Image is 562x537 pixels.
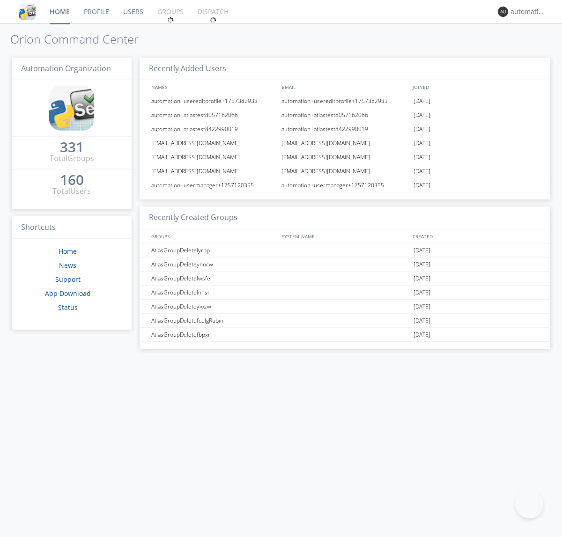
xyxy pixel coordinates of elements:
img: spin.svg [167,17,174,23]
span: [DATE] [414,328,430,342]
a: AtlasGroupDeletelwsfe[DATE] [140,272,550,286]
div: automation+usermanager+1757120355 [149,178,279,192]
a: App Download [45,289,91,298]
div: [EMAIL_ADDRESS][DOMAIN_NAME] [279,164,411,178]
div: CREATED [410,229,541,243]
div: automation+atlastest8422990019 [149,122,279,136]
div: EMAIL [280,80,410,94]
span: [DATE] [414,272,430,286]
div: automation+atlas0003 [510,7,546,16]
a: automation+usereditprofile+1757382933automation+usereditprofile+1757382933[DATE] [140,94,550,108]
a: Status [58,303,78,312]
a: [EMAIL_ADDRESS][DOMAIN_NAME][EMAIL_ADDRESS][DOMAIN_NAME][DATE] [140,136,550,150]
a: AtlasGroupDeleteynncw[DATE] [140,257,550,272]
div: 331 [60,142,84,152]
div: automation+usereditprofile+1757382933 [279,94,411,108]
span: [DATE] [414,150,430,164]
a: AtlasGroupDeletelyrpp[DATE] [140,243,550,257]
a: 160 [60,175,84,186]
span: Automation Organization [21,63,111,74]
div: Total Groups [50,153,94,164]
a: automation+usermanager+1757120355automation+usermanager+1757120355[DATE] [140,178,550,192]
span: [DATE] [414,108,430,122]
div: Total Users [52,186,91,197]
div: AtlasGroupDeleteynncw [149,257,279,271]
img: spin.svg [210,17,216,23]
div: JOINED [410,80,541,94]
img: cddb5a64eb264b2086981ab96f4c1ba7 [49,86,94,131]
span: [DATE] [414,257,430,272]
div: GROUPS [149,229,277,243]
a: automation+atlastest8422990019automation+atlastest8422990019[DATE] [140,122,550,136]
span: [DATE] [414,314,430,328]
span: [DATE] [414,243,430,257]
a: AtlasGroupDeletelnnsn[DATE] [140,286,550,300]
div: NAMES [149,80,277,94]
a: News [59,261,76,270]
div: automation+usereditprofile+1757382933 [149,94,279,108]
div: [EMAIL_ADDRESS][DOMAIN_NAME] [279,150,411,164]
div: automation+atlastest8057162066 [279,108,411,122]
iframe: Toggle Customer Support [515,490,543,518]
a: 331 [60,142,84,153]
span: [DATE] [414,164,430,178]
div: 160 [60,175,84,184]
div: AtlasGroupDeletelyrpp [149,243,279,257]
a: automation+atlastest8057162066automation+atlastest8057162066[DATE] [140,108,550,122]
div: automation+usermanager+1757120355 [279,178,411,192]
a: AtlasGroupDeletefculgRubin[DATE] [140,314,550,328]
span: [DATE] [414,122,430,136]
span: [DATE] [414,300,430,314]
span: [DATE] [414,136,430,150]
div: [EMAIL_ADDRESS][DOMAIN_NAME] [149,136,279,150]
div: AtlasGroupDeletelwsfe [149,272,279,285]
div: AtlasGroupDeletelnnsn [149,286,279,299]
span: [DATE] [414,286,430,300]
div: SYSTEM_NAME [280,229,410,243]
div: [EMAIL_ADDRESS][DOMAIN_NAME] [149,150,279,164]
div: [EMAIL_ADDRESS][DOMAIN_NAME] [279,136,411,150]
div: [EMAIL_ADDRESS][DOMAIN_NAME] [149,164,279,178]
span: [DATE] [414,94,430,108]
a: AtlasGroupDeletefbpxr[DATE] [140,328,550,342]
a: Support [55,275,81,284]
a: [EMAIL_ADDRESS][DOMAIN_NAME][EMAIL_ADDRESS][DOMAIN_NAME][DATE] [140,150,550,164]
a: [EMAIL_ADDRESS][DOMAIN_NAME][EMAIL_ADDRESS][DOMAIN_NAME][DATE] [140,164,550,178]
div: automation+atlastest8422990019 [279,122,411,136]
h3: Recently Added Users [140,58,550,81]
a: AtlasGroupDeleteyiozw[DATE] [140,300,550,314]
a: Home [59,247,77,256]
div: AtlasGroupDeletefbpxr [149,328,279,341]
span: [DATE] [414,178,430,192]
img: 373638.png [498,7,508,17]
div: AtlasGroupDeleteyiozw [149,300,279,313]
h3: Shortcuts [12,216,132,239]
h3: Recently Created Groups [140,206,550,229]
div: automation+atlastest8057162066 [149,108,279,122]
div: AtlasGroupDeletefculgRubin [149,314,279,327]
img: cddb5a64eb264b2086981ab96f4c1ba7 [19,3,36,20]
